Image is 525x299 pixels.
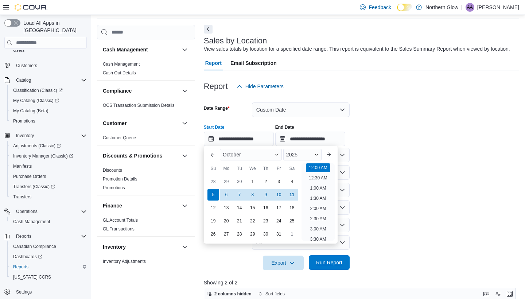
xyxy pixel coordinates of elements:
button: Previous Month [207,149,218,160]
a: Inventory Manager (Classic) [10,152,76,160]
div: day-3 [273,176,285,187]
div: day-10 [273,189,285,201]
div: day-9 [260,189,272,201]
button: Customer [180,119,189,128]
div: day-5 [207,189,219,201]
button: Catalog [1,75,90,85]
a: GL Account Totals [103,218,138,223]
a: OCS Transaction Submission Details [103,103,175,108]
label: End Date [275,124,294,130]
span: Transfers (Classic) [13,184,55,190]
a: Transfers (Classic) [7,182,90,192]
div: day-17 [273,202,285,214]
span: 2 columns hidden [214,291,252,297]
input: Dark Mode [397,4,412,11]
span: Export [267,256,299,270]
div: Customer [97,133,195,145]
span: Purchase Orders [10,172,87,181]
span: My Catalog (Classic) [13,98,59,104]
a: Adjustments (Classic) [10,141,64,150]
li: 3:30 AM [307,235,329,244]
span: Operations [13,207,87,216]
a: Customers [13,61,40,70]
span: Manifests [10,162,87,171]
span: Settings [16,289,32,295]
a: My Catalog (Beta) [10,106,51,115]
span: Users [10,46,87,55]
span: Catalog [16,77,31,83]
a: Adjustments (Classic) [7,141,90,151]
span: My Catalog (Beta) [13,108,48,114]
span: Feedback [369,4,391,11]
div: day-1 [286,228,298,240]
div: day-19 [207,215,219,227]
button: Finance [180,201,189,210]
div: day-31 [273,228,285,240]
div: Su [207,163,219,174]
button: Manifests [7,161,90,171]
a: Classification (Classic) [7,85,90,96]
span: Reports [13,264,28,270]
h3: Report [204,82,228,91]
a: GL Transactions [103,226,135,232]
a: Cash Management [10,217,53,226]
div: We [247,163,258,174]
span: Transfers [13,194,31,200]
li: 1:00 AM [307,184,329,193]
li: 2:30 AM [307,214,329,223]
a: Transfers (Classic) [10,182,58,191]
button: Display options [494,290,502,298]
div: day-14 [234,202,245,214]
ul: Time [302,163,335,241]
button: Customer [103,120,179,127]
span: Reports [16,233,31,239]
p: Northern Glow [425,3,458,12]
button: Run Report [309,255,350,270]
li: 1:30 AM [307,194,329,203]
span: AA [467,3,473,12]
a: Reports [10,263,31,271]
span: Users [13,47,24,53]
h3: Sales by Location [204,36,267,45]
div: day-26 [207,228,219,240]
button: Keyboard shortcuts [482,290,491,298]
span: Classification (Classic) [10,86,87,95]
div: day-6 [221,189,232,201]
a: Classification (Classic) [10,86,66,95]
div: Button. Open the year selector. 2025 is currently selected. [283,149,322,160]
button: Open list of options [339,187,345,193]
button: Purchase Orders [7,171,90,182]
a: [US_STATE] CCRS [10,273,54,281]
div: day-29 [247,228,258,240]
div: day-8 [247,189,258,201]
a: Discounts [103,168,122,173]
div: day-15 [247,202,258,214]
button: Next [204,25,213,34]
h3: Customer [103,120,127,127]
a: Cash Management [103,62,140,67]
h3: Cash Management [103,46,148,53]
a: Canadian Compliance [10,242,59,251]
a: My Catalog (Classic) [7,96,90,106]
span: My Catalog (Classic) [10,96,87,105]
p: | [461,3,463,12]
button: Settings [1,287,90,297]
span: Email Subscription [230,56,277,70]
img: Cova [15,4,47,11]
div: day-23 [260,215,272,227]
button: Discounts & Promotions [103,152,179,159]
li: 2:00 AM [307,204,329,213]
span: Transfers (Classic) [10,182,87,191]
button: Reports [1,231,90,241]
span: Reports [10,263,87,271]
span: Promotions [10,117,87,125]
label: Date Range [204,105,230,111]
button: Transfers [7,192,90,202]
a: Dashboards [10,252,45,261]
div: Button. Open the month selector. October is currently selected. [220,149,282,160]
button: Export [263,256,304,270]
div: day-2 [260,176,272,187]
span: Settings [13,287,87,296]
button: Hide Parameters [234,79,287,94]
span: Dashboards [13,254,42,260]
